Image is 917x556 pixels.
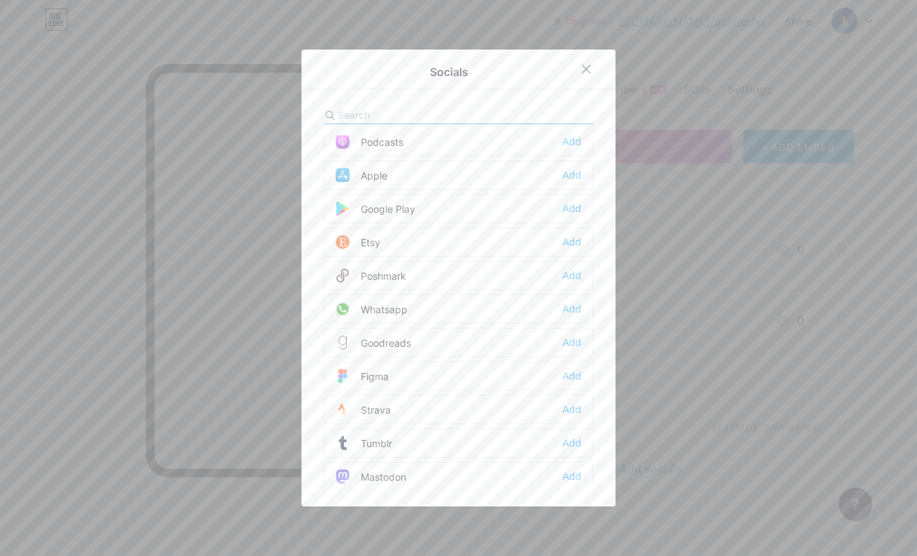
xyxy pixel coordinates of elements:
div: Add [562,302,581,316]
div: Add [562,269,581,283]
input: Search [338,107,492,122]
div: Add [562,403,581,416]
div: Add [562,336,581,350]
div: Add [562,469,581,483]
div: Mastodon [336,469,406,483]
div: Google Play [336,202,415,216]
div: Podcasts [336,135,403,149]
div: Add [562,369,581,383]
div: Whatsapp [336,302,408,316]
div: Add [562,135,581,149]
div: Figma [336,369,389,383]
div: Apple [336,168,387,182]
div: Socials [430,63,468,80]
div: Etsy [336,235,380,249]
div: Poshmark [336,269,406,283]
div: Add [562,202,581,216]
div: Add [562,436,581,450]
div: Add [562,168,581,182]
div: Goodreads [336,336,411,350]
div: Strava [336,403,391,416]
div: Tumblr [336,436,392,450]
div: Add [562,235,581,249]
